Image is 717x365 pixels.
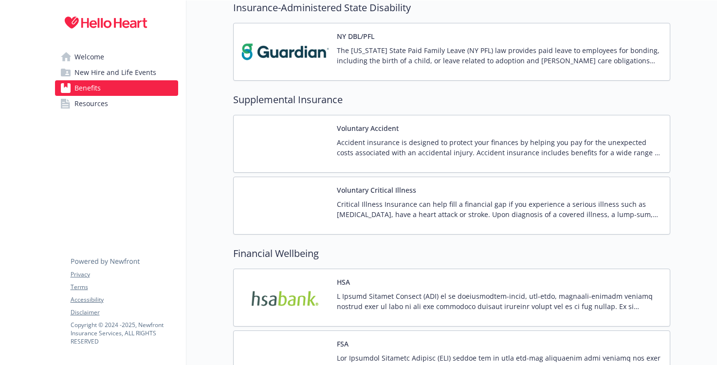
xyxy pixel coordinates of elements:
[337,277,350,287] button: HSA
[74,65,156,80] span: New Hire and Life Events
[337,185,416,195] button: Voluntary Critical Illness
[55,80,178,96] a: Benefits
[74,49,104,65] span: Welcome
[337,339,349,349] button: FSA
[337,291,662,311] p: L Ipsumd Sitamet Consect (ADI) el se doeiusmodtem-incid, utl-etdo, magnaali-enimadm veniamq nostr...
[337,45,662,66] p: The [US_STATE] State Paid Family Leave (NY PFL) law provides paid leave to employees for bonding,...
[55,49,178,65] a: Welcome
[241,31,329,73] img: Guardian carrier logo
[337,123,399,133] button: Voluntary Accident
[71,283,178,292] a: Terms
[71,270,178,279] a: Privacy
[233,0,670,15] h2: Insurance-Administered State Disability
[337,137,662,158] p: Accident insurance is designed to protect your finances by helping you pay for the unexpected cos...
[337,31,374,41] button: NY DBL/PFL
[233,246,670,261] h2: Financial Wellbeing
[74,80,101,96] span: Benefits
[241,277,329,318] img: HSA Bank carrier logo
[74,96,108,111] span: Resources
[71,295,178,304] a: Accessibility
[55,96,178,111] a: Resources
[71,308,178,317] a: Disclaimer
[233,92,670,107] h2: Supplemental Insurance
[337,199,662,219] p: Critical Illness Insurance can help fill a financial gap if you experience a serious illness such...
[55,65,178,80] a: New Hire and Life Events
[241,185,329,226] img: Anthem Blue Cross carrier logo
[71,321,178,346] p: Copyright © 2024 - 2025 , Newfront Insurance Services, ALL RIGHTS RESERVED
[241,123,329,164] img: Anthem Blue Cross carrier logo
